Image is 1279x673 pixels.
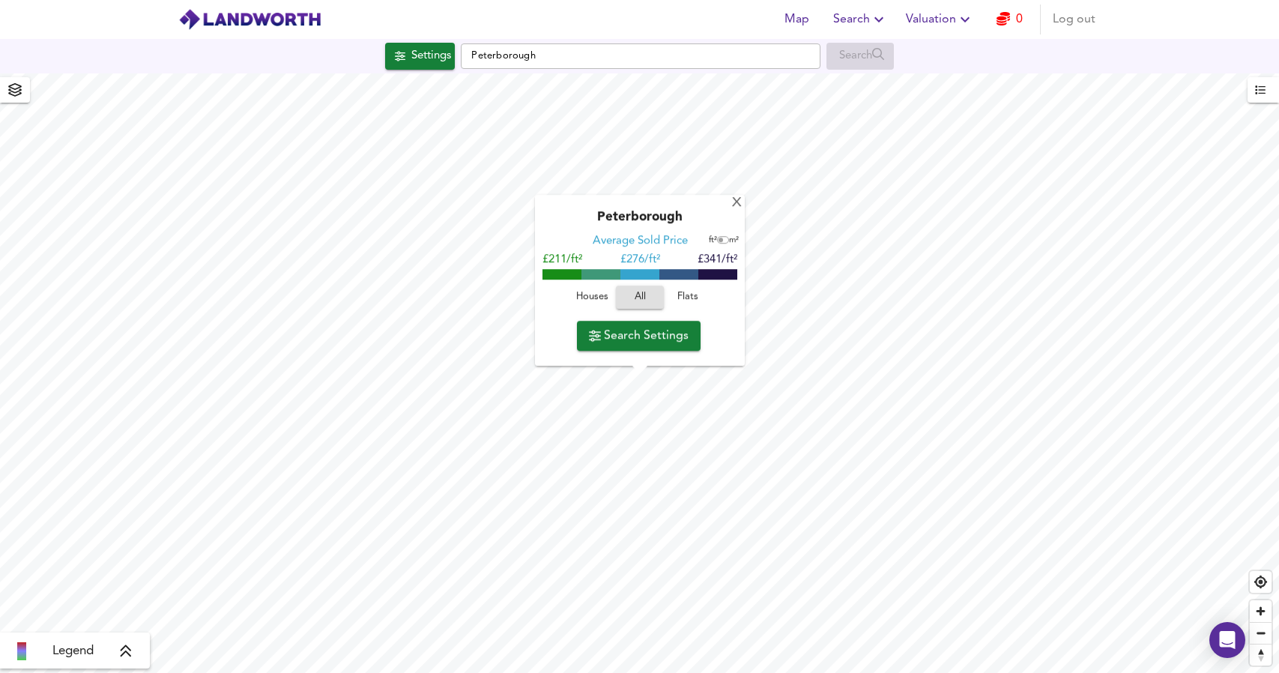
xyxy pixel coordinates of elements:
[178,8,321,31] img: logo
[698,255,737,266] span: £341/ft²
[773,4,821,34] button: Map
[1250,622,1272,644] button: Zoom out
[572,289,612,307] span: Houses
[1250,571,1272,593] button: Find my location
[620,255,660,266] span: £ 276/ft²
[577,321,701,351] button: Search Settings
[1209,622,1245,658] div: Open Intercom Messenger
[668,289,708,307] span: Flats
[826,43,895,70] div: Enable a Source before running a Search
[731,196,743,211] div: X
[1250,600,1272,622] button: Zoom in
[709,237,717,245] span: ft²
[568,286,616,310] button: Houses
[779,9,815,30] span: Map
[1047,4,1101,34] button: Log out
[1250,644,1272,666] button: Reset bearing to north
[729,237,739,245] span: m²
[385,43,455,70] button: Settings
[411,46,451,66] div: Settings
[623,289,656,307] span: All
[664,286,712,310] button: Flats
[1250,623,1272,644] span: Zoom out
[542,211,737,235] div: Peterborough
[906,9,974,30] span: Valuation
[616,286,664,310] button: All
[1053,9,1095,30] span: Log out
[827,4,894,34] button: Search
[461,43,820,69] input: Enter a location...
[52,642,94,660] span: Legend
[589,325,689,346] span: Search Settings
[833,9,888,30] span: Search
[997,9,1023,30] a: 0
[900,4,980,34] button: Valuation
[593,235,688,250] div: Average Sold Price
[385,43,455,70] div: Click to configure Search Settings
[542,255,582,266] span: £211/ft²
[986,4,1034,34] button: 0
